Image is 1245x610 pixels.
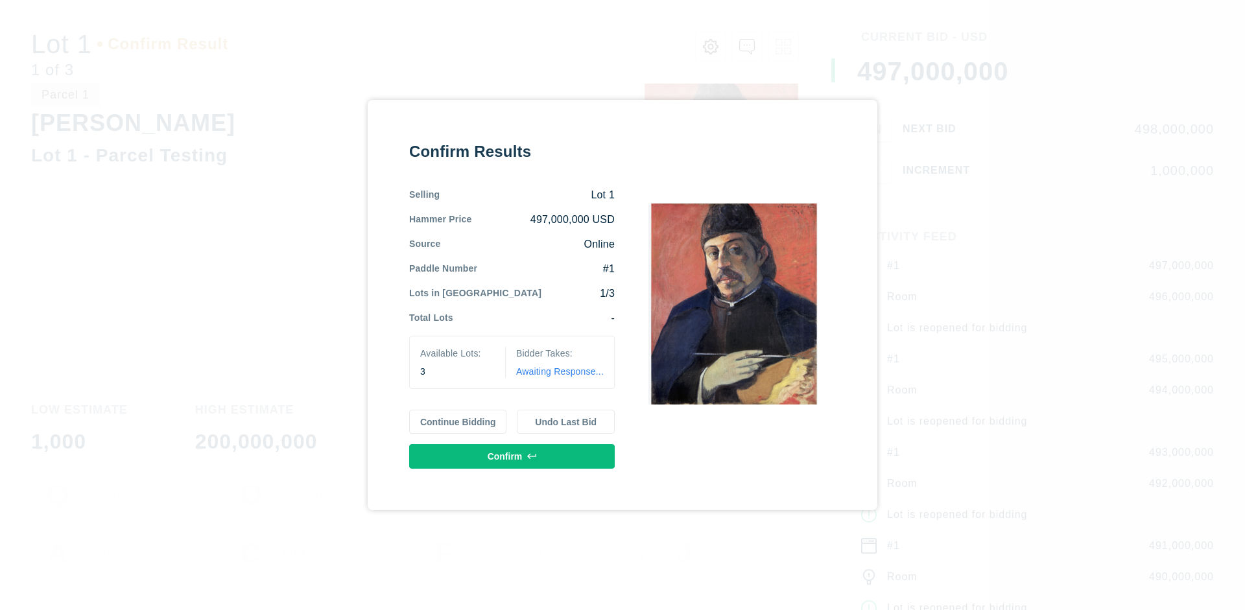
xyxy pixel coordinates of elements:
div: Hammer Price [409,213,471,227]
div: 1/3 [541,287,615,301]
div: 3 [420,365,495,378]
div: Lots in [GEOGRAPHIC_DATA] [409,287,541,301]
div: 497,000,000 USD [471,213,615,227]
div: Online [441,237,615,252]
div: - [453,311,615,325]
div: Available Lots: [420,347,495,360]
button: Continue Bidding [409,410,507,434]
div: Source [409,237,441,252]
div: Bidder Takes: [516,347,604,360]
button: Undo Last Bid [517,410,615,434]
span: Awaiting Response... [516,366,604,377]
div: Paddle Number [409,262,477,276]
div: Selling [409,188,440,202]
div: Lot 1 [440,188,615,202]
div: Total Lots [409,311,453,325]
button: Confirm [409,444,615,469]
div: Confirm Results [409,141,615,162]
div: #1 [477,262,615,276]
